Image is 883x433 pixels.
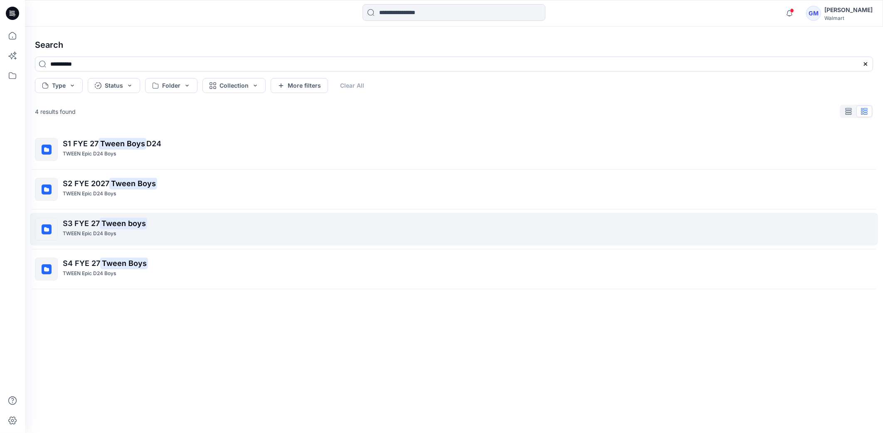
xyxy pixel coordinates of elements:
div: [PERSON_NAME] [824,5,873,15]
a: S4 FYE 27Tween BoysTWEEN Epic D24 Boys [30,253,878,285]
div: GM [806,6,821,21]
span: S1 FYE 27 [63,139,99,148]
span: S3 FYE 27 [63,219,100,228]
p: TWEEN Epic D24 Boys [63,229,116,238]
button: Collection [202,78,266,93]
mark: Tween boys [100,217,147,229]
mark: Tween Boys [109,177,157,189]
button: Type [35,78,83,93]
a: S2 FYE 2027Tween BoysTWEEN Epic D24 Boys [30,173,878,206]
button: Status [88,78,140,93]
mark: Tween Boys [99,138,146,149]
p: TWEEN Epic D24 Boys [63,150,116,158]
span: D24 [146,139,161,148]
button: More filters [271,78,328,93]
h4: Search [28,33,880,57]
p: 4 results found [35,107,76,116]
a: S1 FYE 27Tween BoysD24TWEEN Epic D24 Boys [30,133,878,166]
p: TWEEN Epic D24 Boys [63,189,116,198]
div: Walmart [824,15,873,21]
a: S3 FYE 27Tween boysTWEEN Epic D24 Boys [30,213,878,246]
button: Folder [145,78,197,93]
mark: Tween Boys [100,257,148,269]
span: S4 FYE 27 [63,259,100,268]
span: S2 FYE 2027 [63,179,109,188]
p: TWEEN Epic D24 Boys [63,269,116,278]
